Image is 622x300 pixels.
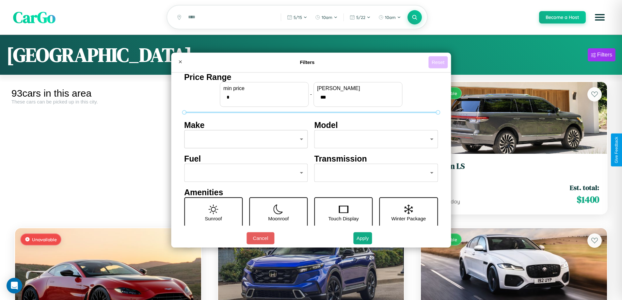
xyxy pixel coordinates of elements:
[312,12,341,23] button: 10am
[268,214,289,223] p: Moonroof
[428,56,448,68] button: Reset
[570,183,599,192] span: Est. total:
[205,214,222,223] p: Sunroof
[247,232,274,244] button: Cancel
[385,15,396,20] span: 10am
[429,162,599,178] a: Lincoln LS2018
[7,278,22,293] div: Open Intercom Messenger
[597,52,612,58] div: Filters
[314,154,438,164] h4: Transmission
[184,120,308,130] h4: Make
[391,214,426,223] p: Winter Package
[591,8,609,26] button: Open menu
[328,214,359,223] p: Touch Display
[184,188,438,197] h4: Amenities
[13,7,56,28] span: CarGo
[614,137,619,163] div: Give Feedback
[11,99,205,104] div: These cars can be picked up in this city.
[317,86,399,91] label: [PERSON_NAME]
[353,232,372,244] button: Apply
[346,12,374,23] button: 5/22
[539,11,586,24] button: Become a Host
[310,90,312,99] p: -
[322,15,332,20] span: 10am
[356,15,365,20] span: 5 / 22
[7,41,192,68] h1: [GEOGRAPHIC_DATA]
[284,12,311,23] button: 5/15
[429,162,599,171] h3: Lincoln LS
[186,59,428,65] h4: Filters
[446,198,460,205] span: / day
[314,120,438,130] h4: Model
[577,193,599,206] span: $ 1400
[294,15,302,20] span: 5 / 15
[588,48,615,61] button: Filters
[184,72,438,82] h4: Price Range
[375,12,404,23] button: 10am
[184,154,308,164] h4: Fuel
[11,88,205,99] div: 93 cars in this area
[32,237,57,242] span: Unavailable
[223,86,305,91] label: min price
